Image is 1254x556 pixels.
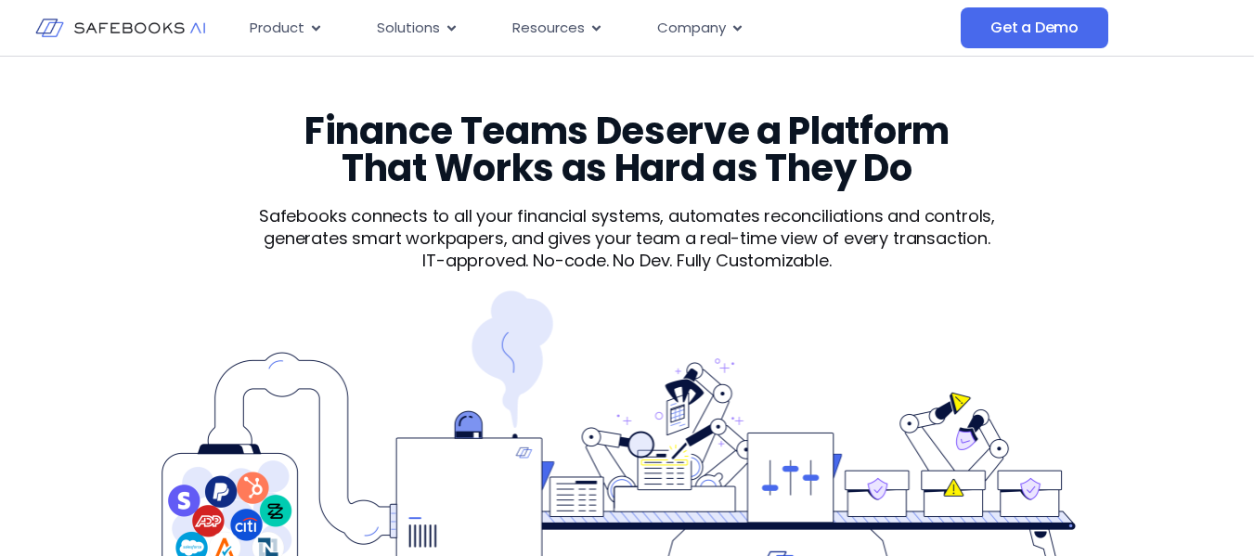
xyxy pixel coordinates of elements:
span: Solutions [377,18,440,39]
a: Get a Demo [961,7,1108,48]
span: Resources [512,18,585,39]
p: Safebooks connects to all your financial systems, automates reconciliations and controls, generat... [226,205,1028,250]
span: Company [657,18,726,39]
span: Product [250,18,304,39]
div: Menu Toggle [235,10,961,46]
span: Get a Demo [990,19,1079,37]
h3: Finance Teams Deserve a Platform That Works as Hard as They Do [268,112,985,187]
p: IT-approved. No-code. No Dev. Fully Customizable. [226,250,1028,272]
nav: Menu [235,10,961,46]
